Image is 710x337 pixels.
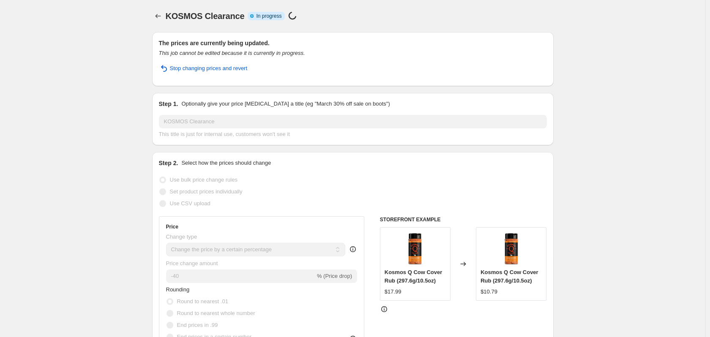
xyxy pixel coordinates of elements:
[166,11,245,21] span: KOSMOS Clearance
[494,232,528,266] img: kosmo-s-q-barbecue-rubs-shaker-bottle-cow-cover-rub-30170099187871_5000x_a8ecc0a0-a2b5-44a8-a27d-...
[380,216,547,223] h6: STOREFRONT EXAMPLE
[159,159,178,167] h2: Step 2.
[159,39,547,47] h2: The prices are currently being updated.
[159,131,290,137] span: This title is just for internal use, customers won't see it
[385,269,442,284] span: Kosmos Q Cow Cover Rub (297.6g/10.5oz)
[317,273,352,279] span: % (Price drop)
[166,223,178,230] h3: Price
[152,10,164,22] button: Price change jobs
[166,260,218,266] span: Price change amount
[170,64,248,73] span: Stop changing prices and revert
[177,298,228,304] span: Round to nearest .01
[170,188,243,195] span: Set product prices individually
[166,286,190,293] span: Rounding
[170,200,210,207] span: Use CSV upload
[481,288,497,296] div: $10.79
[154,62,253,75] button: Stop changing prices and revert
[170,177,238,183] span: Use bulk price change rules
[166,234,197,240] span: Change type
[181,100,390,108] p: Optionally give your price [MEDICAL_DATA] a title (eg "March 30% off sale on boots")
[481,269,538,284] span: Kosmos Q Cow Cover Rub (297.6g/10.5oz)
[159,100,178,108] h2: Step 1.
[159,50,305,56] i: This job cannot be edited because it is currently in progress.
[177,310,255,316] span: Round to nearest whole number
[349,245,357,253] div: help
[159,115,547,128] input: 30% off holiday sale
[256,13,281,19] span: In progress
[385,288,401,296] div: $17.99
[166,269,315,283] input: -15
[181,159,271,167] p: Select how the prices should change
[398,232,432,266] img: kosmo-s-q-barbecue-rubs-shaker-bottle-cow-cover-rub-30170099187871_5000x_a8ecc0a0-a2b5-44a8-a27d-...
[177,322,218,328] span: End prices in .99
